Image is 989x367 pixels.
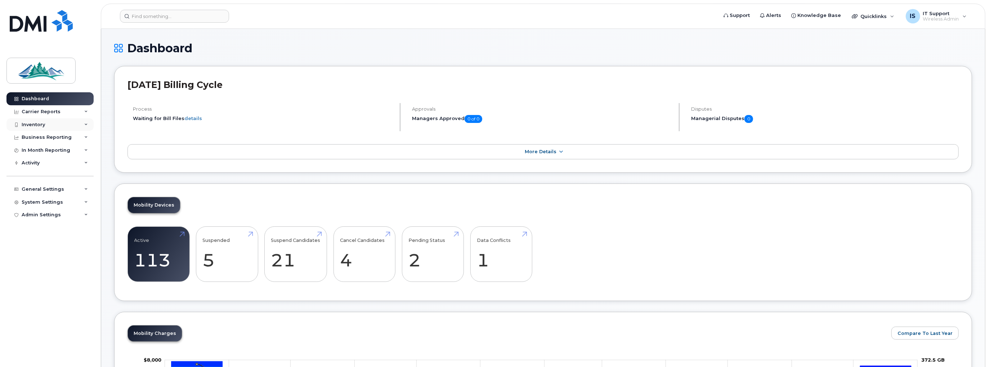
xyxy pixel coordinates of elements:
a: Mobility Charges [128,326,182,341]
h5: Managers Approved [412,115,673,123]
button: Compare To Last Year [891,327,959,340]
h2: [DATE] Billing Cycle [127,79,959,90]
a: Mobility Devices [128,197,180,213]
a: Active 113 [134,230,183,278]
h1: Dashboard [114,42,972,54]
a: Pending Status 2 [408,230,457,278]
li: Waiting for Bill Files [133,115,394,122]
span: Compare To Last Year [898,330,953,337]
h4: Process [133,106,394,112]
h5: Managerial Disputes [691,115,959,123]
a: Suspended 5 [203,230,251,278]
h4: Approvals [412,106,673,112]
g: $0 [144,357,161,363]
span: 0 of 0 [465,115,482,123]
a: Data Conflicts 1 [477,230,525,278]
span: 0 [744,115,753,123]
h4: Disputes [691,106,959,112]
a: Suspend Candidates 21 [271,230,321,278]
tspan: $8,000 [144,357,161,363]
tspan: 372.5 GB [921,357,945,363]
a: details [184,115,202,121]
a: Cancel Candidates 4 [340,230,389,278]
span: More Details [525,149,556,154]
